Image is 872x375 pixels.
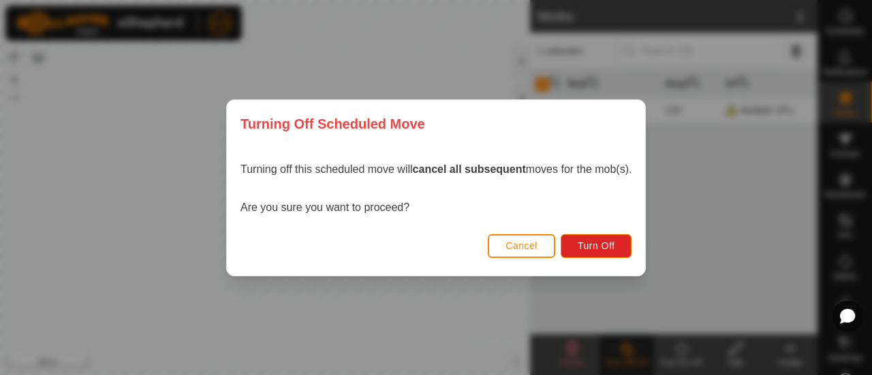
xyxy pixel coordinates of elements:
[240,199,632,216] p: Are you sure you want to proceed?
[240,161,632,178] p: Turning off this scheduled move will moves for the mob(s).
[578,240,615,251] span: Turn Off
[505,240,538,251] span: Cancel
[240,114,425,134] span: Turning Off Scheduled Move
[412,163,525,175] strong: cancel all subsequent
[488,233,555,257] button: Cancel
[561,233,632,257] button: Turn Off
